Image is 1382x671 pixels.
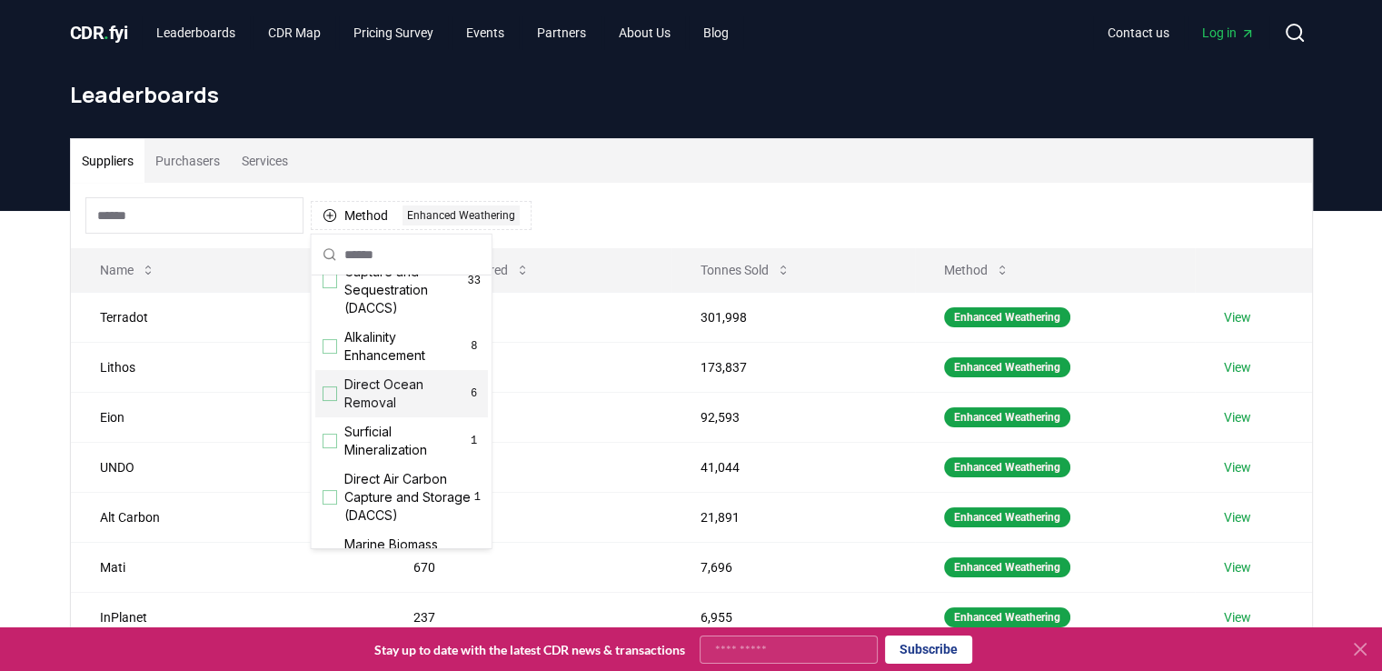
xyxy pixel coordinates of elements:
[344,470,474,525] span: Direct Air Carbon Capture and Storage (DACCS)
[671,292,915,342] td: 301,998
[85,252,170,288] button: Name
[384,392,671,442] td: 894
[604,16,685,49] a: About Us
[1224,608,1251,626] a: View
[671,392,915,442] td: 92,593
[671,592,915,642] td: 6,955
[944,457,1070,477] div: Enhanced Weathering
[384,442,671,492] td: 4,174
[452,16,519,49] a: Events
[1224,558,1251,576] a: View
[930,252,1024,288] button: Method
[944,407,1070,427] div: Enhanced Weathering
[339,16,448,49] a: Pricing Survey
[686,252,805,288] button: Tonnes Sold
[467,274,480,288] span: 33
[254,16,335,49] a: CDR Map
[344,536,474,608] span: Marine Biomass Carbon Capture and Sequestration (MBCCS)
[71,442,385,492] td: UNDO
[71,492,385,542] td: Alt Carbon
[944,607,1070,627] div: Enhanced Weathering
[231,139,299,183] button: Services
[344,376,467,412] span: Direct Ocean Removal
[467,339,480,354] span: 8
[70,22,128,44] span: CDR fyi
[142,16,250,49] a: Leaderboards
[671,492,915,542] td: 21,891
[344,328,468,365] span: Alkalinity Enhancement
[944,307,1070,327] div: Enhanced Weathering
[344,245,468,317] span: Direct Air Carbon Capture and Sequestration (DACCS)
[522,16,601,49] a: Partners
[384,492,671,542] td: 0
[384,542,671,592] td: 670
[473,490,480,505] span: 1
[1224,358,1251,376] a: View
[689,16,743,49] a: Blog
[671,442,915,492] td: 41,044
[1188,16,1269,49] a: Log in
[1224,458,1251,476] a: View
[344,423,467,459] span: Surficial Mineralization
[71,292,385,342] td: Terradot
[71,392,385,442] td: Eion
[1202,24,1255,42] span: Log in
[467,434,481,448] span: 1
[671,342,915,392] td: 173,837
[384,342,671,392] td: 29
[142,16,743,49] nav: Main
[311,201,532,230] button: MethodEnhanced Weathering
[944,557,1070,577] div: Enhanced Weathering
[1093,16,1184,49] a: Contact us
[71,542,385,592] td: Mati
[70,20,128,45] a: CDR.fyi
[1093,16,1269,49] nav: Main
[70,80,1313,109] h1: Leaderboards
[1224,308,1251,326] a: View
[384,292,671,342] td: 0
[104,22,109,44] span: .
[403,205,520,225] div: Enhanced Weathering
[467,386,481,401] span: 6
[944,357,1070,377] div: Enhanced Weathering
[71,592,385,642] td: InPlanet
[1224,408,1251,426] a: View
[71,342,385,392] td: Lithos
[671,542,915,592] td: 7,696
[384,592,671,642] td: 237
[144,139,231,183] button: Purchasers
[1224,508,1251,526] a: View
[71,139,144,183] button: Suppliers
[944,507,1070,527] div: Enhanced Weathering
